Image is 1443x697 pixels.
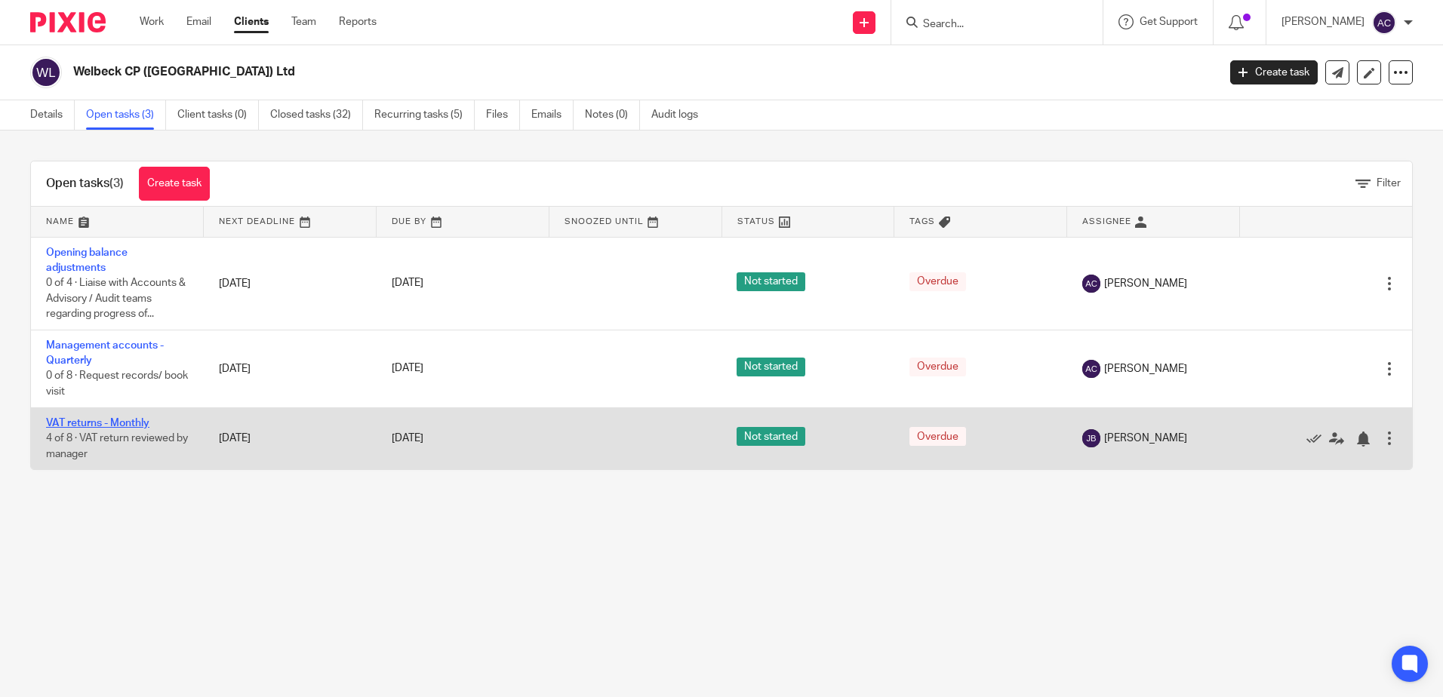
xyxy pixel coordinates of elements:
a: Team [291,14,316,29]
a: Recurring tasks (5) [374,100,475,130]
a: Emails [531,100,574,130]
span: Not started [737,272,805,291]
span: [DATE] [392,364,423,374]
span: [DATE] [392,433,423,444]
span: 0 of 4 · Liaise with Accounts & Advisory / Audit teams regarding progress of... [46,278,186,319]
input: Search [921,18,1057,32]
img: svg%3E [1082,275,1100,293]
a: Open tasks (3) [86,100,166,130]
a: Details [30,100,75,130]
a: Management accounts - Quarterly [46,340,164,366]
span: Overdue [909,358,966,376]
img: svg%3E [1082,429,1100,447]
span: Not started [737,427,805,446]
img: svg%3E [1082,360,1100,378]
a: Files [486,100,520,130]
img: svg%3E [1372,11,1396,35]
td: [DATE] [204,330,377,407]
span: Not started [737,358,805,376]
span: 4 of 8 · VAT return reviewed by manager [46,433,188,459]
a: Create task [1230,60,1318,84]
span: (3) [109,177,124,189]
a: Closed tasks (32) [270,100,363,130]
h2: Welbeck CP ([GEOGRAPHIC_DATA]) Ltd [73,64,980,80]
a: Create task [139,167,210,201]
a: Work [140,14,164,29]
span: Get Support [1140,17,1198,27]
span: Filter [1377,178,1401,189]
span: 0 of 8 · Request records/ book visit [46,371,188,398]
span: [PERSON_NAME] [1104,361,1187,376]
span: Snoozed Until [565,217,644,226]
span: Overdue [909,427,966,446]
td: [DATE] [204,407,377,469]
a: Audit logs [651,100,709,130]
span: Status [737,217,775,226]
a: Opening balance adjustments [46,247,128,273]
a: Client tasks (0) [177,100,259,130]
img: Pixie [30,12,106,32]
span: Overdue [909,272,966,291]
p: [PERSON_NAME] [1281,14,1365,29]
a: Reports [339,14,377,29]
span: Tags [909,217,935,226]
img: svg%3E [30,57,62,88]
span: [PERSON_NAME] [1104,276,1187,291]
td: [DATE] [204,237,377,330]
span: [DATE] [392,278,423,289]
a: VAT returns - Monthly [46,418,149,428]
span: [PERSON_NAME] [1104,431,1187,446]
a: Clients [234,14,269,29]
a: Email [186,14,211,29]
a: Notes (0) [585,100,640,130]
a: Mark as done [1306,431,1329,446]
h1: Open tasks [46,176,124,192]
